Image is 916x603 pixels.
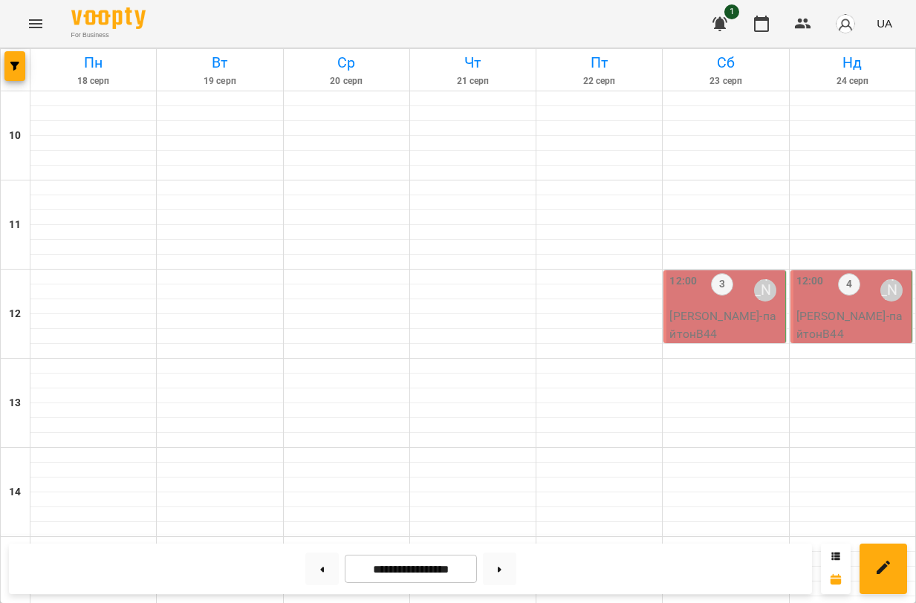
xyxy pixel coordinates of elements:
h6: 11 [9,217,21,233]
h6: Пт [539,51,660,74]
h6: 12 [9,306,21,322]
h6: 10 [9,128,21,144]
h6: Ср [286,51,407,74]
div: Володимир Ярошинський [754,279,776,301]
label: 12:00 [796,273,824,290]
h6: Вт [159,51,280,74]
button: Menu [18,6,53,42]
img: Voopty Logo [71,7,146,29]
h6: 21 серп [412,74,533,88]
label: 12:00 [669,273,697,290]
h6: 13 [9,395,21,411]
h6: 22 серп [539,74,660,88]
p: [PERSON_NAME] - пайтонВ44 [796,307,909,342]
h6: 20 серп [286,74,407,88]
h6: Сб [665,51,786,74]
h6: 24 серп [792,74,913,88]
span: 1 [724,4,739,19]
h6: 19 серп [159,74,280,88]
h6: 18 серп [33,74,154,88]
img: avatar_s.png [835,13,856,34]
h6: 14 [9,484,21,501]
span: For Business [71,30,146,40]
label: 3 [711,273,733,296]
h6: Чт [412,51,533,74]
h6: 23 серп [665,74,786,88]
h6: Нд [792,51,913,74]
p: [PERSON_NAME] - пайтонВ44 [669,307,782,342]
label: 4 [838,273,860,296]
span: UA [877,16,892,31]
button: UA [871,10,898,37]
h6: Пн [33,51,154,74]
div: Володимир Ярошинський [880,279,903,301]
